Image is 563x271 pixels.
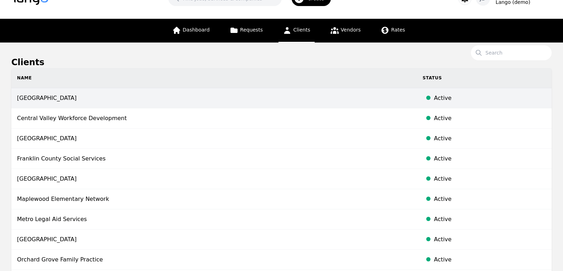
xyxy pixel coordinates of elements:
div: Active [434,175,546,183]
td: Maplewood Elementary Network [11,189,417,209]
span: Vendors [341,27,361,33]
a: Clients [278,19,315,43]
span: Clients [293,27,310,33]
div: Active [434,235,546,244]
td: [GEOGRAPHIC_DATA] [11,230,417,250]
td: Central Valley Workforce Development [11,108,417,129]
span: Rates [391,27,405,33]
a: Vendors [326,19,365,43]
div: Active [434,154,546,163]
div: Active [434,114,546,123]
th: Name [11,68,417,88]
th: Status [417,68,552,88]
div: Active [434,195,546,203]
span: Dashboard [183,27,210,33]
td: [GEOGRAPHIC_DATA] [11,129,417,149]
span: Requests [240,27,263,33]
h1: Clients [11,57,552,68]
a: Rates [376,19,409,43]
input: Search [471,45,552,60]
a: Requests [225,19,267,43]
td: Franklin County Social Services [11,149,417,169]
td: [GEOGRAPHIC_DATA] [11,88,417,108]
a: Dashboard [168,19,214,43]
div: Active [434,255,546,264]
td: Metro Legal Aid Services [11,209,417,230]
td: [GEOGRAPHIC_DATA] [11,169,417,189]
div: Active [434,94,546,102]
td: Orchard Grove Family Practice [11,250,417,270]
div: Active [434,134,546,143]
div: Active [434,215,546,224]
